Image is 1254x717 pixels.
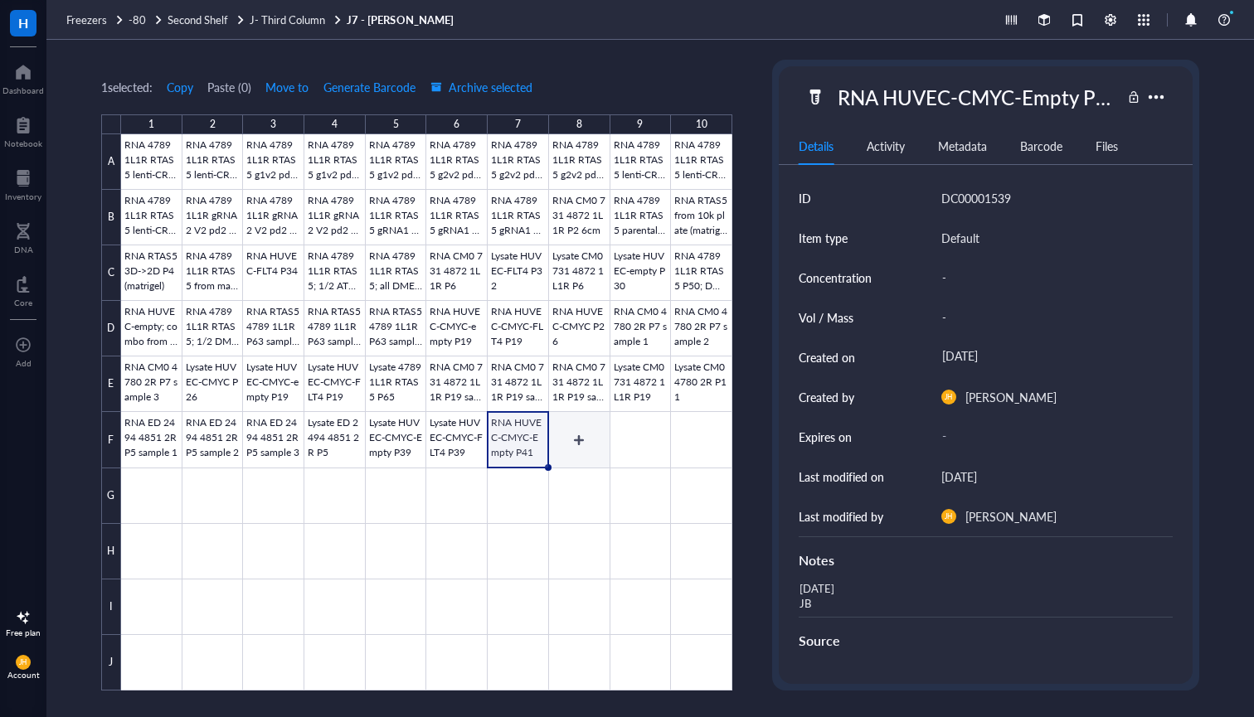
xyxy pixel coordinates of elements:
a: Freezers [66,12,125,27]
div: Add [16,358,32,368]
div: ID [799,189,811,207]
div: Vol / Mass [799,308,853,327]
span: H [18,12,28,33]
div: Inventory [5,191,41,201]
a: J7 - [PERSON_NAME] [347,12,456,27]
div: [PERSON_NAME] [965,506,1057,526]
div: Core [14,298,32,308]
div: 1 [148,114,154,134]
div: C [101,245,121,301]
div: D [101,301,121,356]
div: Notes [799,550,1173,570]
div: [DATE] [935,342,1166,372]
div: Last modified on [799,468,884,486]
div: [PERSON_NAME] [965,387,1057,407]
div: Created on [799,348,855,366]
div: Last modified by [799,507,883,526]
div: Item type [799,229,848,247]
a: Second ShelfJ- Third Column [168,12,343,27]
a: Inventory [5,165,41,201]
div: Metadata [938,137,987,155]
div: J [101,635,121,690]
div: 8 [576,114,582,134]
div: - [935,660,1166,695]
div: Details [799,137,834,155]
button: Paste (0) [207,74,251,100]
div: Vendor [799,668,836,686]
div: 4 [332,114,338,134]
a: Dashboard [2,59,44,95]
div: Activity [867,137,905,155]
button: Copy [166,74,194,100]
span: JH [19,658,27,666]
div: 10 [696,114,707,134]
span: JH [945,512,953,521]
div: A [101,134,121,190]
div: Source [799,631,1173,651]
div: DNA [14,245,33,254]
span: -80 [129,12,146,27]
div: 3 [270,114,276,134]
span: Archive selected [430,80,532,94]
div: G [101,468,121,524]
a: DNA [14,218,33,254]
span: Generate Barcode [323,80,416,94]
button: Move to [265,74,309,100]
span: Copy [167,80,193,94]
div: 1 selected: [101,78,153,96]
div: Files [1096,137,1118,155]
span: JH [945,393,953,401]
span: J- Third Column [250,12,325,27]
span: Freezers [66,12,107,27]
div: Default [941,228,979,248]
div: E [101,356,121,412]
div: B [101,190,121,245]
div: - [935,300,1166,335]
div: I [101,579,121,635]
div: 5 [393,114,399,134]
div: DC00001539 [941,188,1011,208]
div: [DATE] [941,467,977,487]
div: 2 [210,114,216,134]
div: - [935,260,1166,295]
div: 9 [637,114,643,134]
div: - [935,422,1166,452]
span: Second Shelf [168,12,228,27]
div: Expires on [799,428,852,446]
div: Account [7,670,40,680]
div: H [101,524,121,579]
button: Generate Barcode [323,74,416,100]
div: Concentration [799,269,872,287]
a: Core [14,271,32,308]
a: -80 [129,12,164,27]
div: Created by [799,388,854,406]
div: Dashboard [2,85,44,95]
a: Notebook [4,112,42,148]
div: RNA HUVEC-CMYC-Empty P41 [830,80,1121,114]
div: F [101,412,121,468]
div: 7 [515,114,521,134]
span: Move to [265,80,309,94]
div: 6 [454,114,459,134]
div: Barcode [1020,137,1062,155]
div: Free plan [6,627,41,637]
div: [DATE] JB [792,577,1166,617]
div: Notebook [4,138,42,148]
button: Archive selected [430,74,533,100]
